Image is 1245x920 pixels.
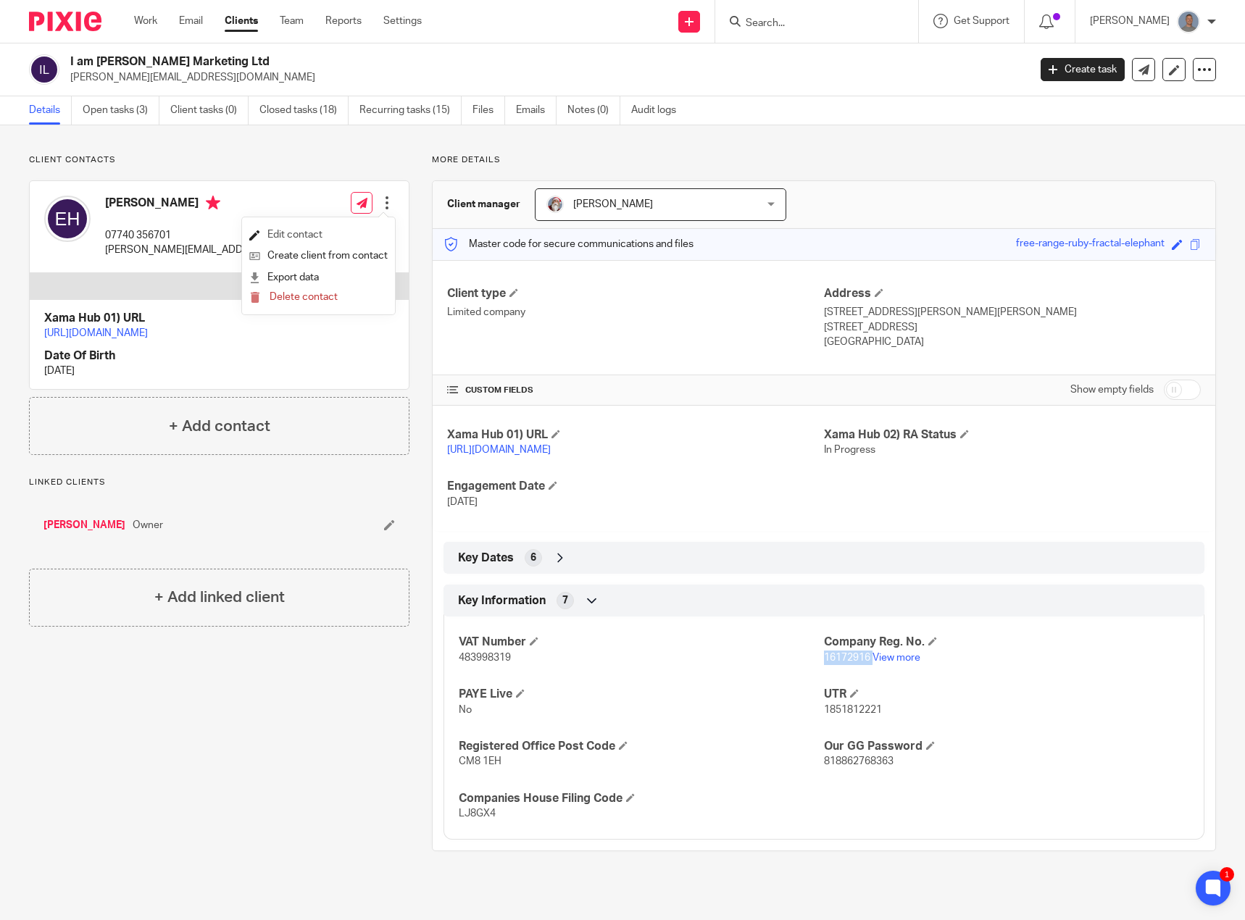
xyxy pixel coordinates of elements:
[44,364,394,378] p: [DATE]
[29,154,409,166] p: Client contacts
[225,14,258,28] a: Clients
[70,54,829,70] h2: I am [PERSON_NAME] Marketing Ltd
[444,237,694,251] p: Master code for secure communications and files
[206,196,220,210] i: Primary
[824,445,875,455] span: In Progress
[459,756,501,766] span: CM8 1EH
[472,96,505,125] a: Files
[631,96,687,125] a: Audit logs
[29,54,59,85] img: svg%3E
[824,635,1189,650] h4: Company Reg. No.
[447,427,824,443] h4: Xama Hub 01) URL
[824,335,1201,349] p: [GEOGRAPHIC_DATA]
[29,477,409,488] p: Linked clients
[824,739,1189,754] h4: Our GG Password
[873,653,920,663] a: View more
[744,17,875,30] input: Search
[44,311,394,326] h4: Xama Hub 01) URL
[249,288,338,307] button: Delete contact
[259,96,349,125] a: Closed tasks (18)
[1070,382,1154,397] label: Show empty fields
[447,385,824,396] h4: CUSTOM FIELDS
[169,415,270,438] h4: + Add contact
[249,225,388,246] a: Edit contact
[824,756,894,766] span: 818862768363
[447,479,824,494] h4: Engagement Date
[573,199,653,209] span: [PERSON_NAME]
[459,791,824,806] h4: Companies House Filing Code
[325,14,362,28] a: Reports
[1177,10,1200,33] img: James%20Headshot.png
[70,70,1019,85] p: [PERSON_NAME][EMAIL_ADDRESS][DOMAIN_NAME]
[29,96,72,125] a: Details
[824,286,1201,301] h4: Address
[458,551,514,566] span: Key Dates
[1090,14,1170,28] p: [PERSON_NAME]
[824,305,1201,319] p: [STREET_ADDRESS][PERSON_NAME][PERSON_NAME]
[134,14,157,28] a: Work
[530,551,536,565] span: 6
[29,12,101,31] img: Pixie
[1220,867,1234,882] div: 1
[459,808,496,819] span: LJ8GX4
[280,14,304,28] a: Team
[44,196,91,242] img: svg%3E
[516,96,557,125] a: Emails
[824,320,1201,335] p: [STREET_ADDRESS]
[447,497,478,507] span: [DATE]
[459,687,824,702] h4: PAYE Live
[249,267,388,288] a: Export data
[546,196,564,213] img: Karen%20Pic.png
[824,427,1201,443] h4: Xama Hub 02) RA Status
[447,305,824,319] p: Limited company
[44,328,148,338] a: [URL][DOMAIN_NAME]
[824,653,870,663] span: 16172916
[105,196,350,214] h4: [PERSON_NAME]
[44,348,394,364] h4: Date Of Birth
[1041,58,1125,81] a: Create task
[270,292,338,302] span: Delete contact
[567,96,620,125] a: Notes (0)
[383,14,422,28] a: Settings
[954,16,1009,26] span: Get Support
[179,14,203,28] a: Email
[459,653,511,663] span: 483998319
[105,228,350,243] p: 07740 356701
[458,593,546,609] span: Key Information
[154,586,285,609] h4: + Add linked client
[459,739,824,754] h4: Registered Office Post Code
[43,518,125,532] a: [PERSON_NAME]
[459,705,472,715] span: No
[133,518,163,532] span: Owner
[459,635,824,650] h4: VAT Number
[359,96,462,125] a: Recurring tasks (15)
[105,243,350,257] p: [PERSON_NAME][EMAIL_ADDRESS][DOMAIN_NAME]
[824,687,1189,702] h4: UTR
[447,286,824,301] h4: Client type
[432,154,1216,166] p: More details
[447,197,520,212] h3: Client manager
[249,246,388,267] a: Create client from contact
[562,593,568,608] span: 7
[83,96,159,125] a: Open tasks (3)
[1016,236,1165,253] div: free-range-ruby-fractal-elephant
[170,96,249,125] a: Client tasks (0)
[447,445,551,455] a: [URL][DOMAIN_NAME]
[824,705,882,715] span: 1851812221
